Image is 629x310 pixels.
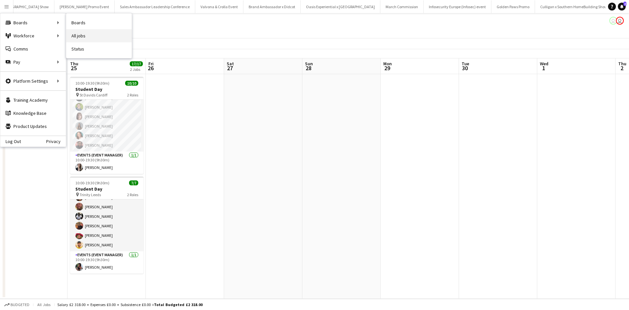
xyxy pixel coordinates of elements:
button: Culligan x Southern HomeBuilding Show 2025 [535,0,621,13]
a: Privacy [46,139,66,144]
h3: Student Day [70,186,143,192]
app-job-card: 10:00-19:30 (9h30m)7/7Student Day Trinity Leeds2 RolesBrand Ambassador6/610:00-19:30 (9h30m)[PERS... [70,176,143,274]
a: Status [66,42,132,55]
span: 2 [623,2,626,6]
span: 10:00-19:30 (9h30m) [75,180,109,185]
div: Platform Settings [0,74,66,88]
span: 30 [461,64,469,72]
app-card-role: [PERSON_NAME][PERSON_NAME][PERSON_NAME][PERSON_NAME][PERSON_NAME][PERSON_NAME][PERSON_NAME][PERSO... [70,53,143,152]
h3: Student Day [70,86,143,92]
span: 10/10 [125,81,138,86]
app-card-role: Events (Event Manager)1/110:00-19:30 (9h30m)[PERSON_NAME] [70,251,143,274]
app-card-role: Events (Event Manager)1/110:00-19:30 (9h30m)[PERSON_NAME] [70,152,143,174]
a: Knowledge Base [0,107,66,120]
span: 10:00-19:30 (9h30m) [75,81,109,86]
button: [PERSON_NAME] Promo Event [54,0,115,13]
span: Sun [305,61,313,67]
span: 28 [304,64,313,72]
span: Budgeted [10,302,29,307]
button: Budgeted [3,301,30,308]
span: 2 Roles [127,93,138,97]
div: Boards [0,16,66,29]
span: Wed [540,61,548,67]
div: Workforce [0,29,66,42]
button: March Commission [380,0,424,13]
div: Pay [0,55,66,69]
span: 17/17 [130,61,143,66]
a: All jobs [66,29,132,42]
div: 2 Jobs [130,67,143,72]
span: Sat [227,61,234,67]
a: 2 [618,3,626,10]
div: Salary £2 318.00 + Expenses £0.00 + Subsistence £0.00 = [57,302,202,307]
app-card-role: Brand Ambassador6/610:00-19:30 (9h30m)[PERSON_NAME][PERSON_NAME][PERSON_NAME][PERSON_NAME][PERSON... [70,181,143,251]
span: 27 [226,64,234,72]
a: Product Updates [0,120,66,133]
span: 29 [382,64,392,72]
button: Valvona & Crolla Event [195,0,243,13]
span: 1 [539,64,548,72]
button: Sales Ambassador Leadership Conference [115,0,195,13]
a: Training Academy [0,93,66,107]
button: Infosecurity Europe (Infosec) event [424,0,491,13]
span: Thu [70,61,78,67]
span: All jobs [36,302,52,307]
span: Thu [618,61,626,67]
span: Trinity Leeds [80,192,101,197]
span: 25 [69,64,78,72]
span: Tue [462,61,469,67]
span: 7/7 [129,180,138,185]
app-user-avatar: Joanne Milne [616,17,624,25]
button: Oasis Experiential x [GEOGRAPHIC_DATA] [301,0,380,13]
button: Golden Paws Promo [491,0,535,13]
span: 26 [147,64,154,72]
a: Boards [66,16,132,29]
app-user-avatar: Joanne Milne [609,17,617,25]
span: 2 [617,64,626,72]
span: Total Budgeted £2 318.00 [154,302,202,307]
span: Mon [383,61,392,67]
app-job-card: 10:00-19:30 (9h30m)10/10Student Day St Davids Cardiff2 Roles[PERSON_NAME][PERSON_NAME][PERSON_NAM... [70,77,143,174]
a: Comms [0,42,66,55]
span: 2 Roles [127,192,138,197]
span: St Davids Cardiff [80,93,107,97]
button: Brand Ambassador x Didcot [243,0,301,13]
span: Fri [148,61,154,67]
a: Log Out [0,139,21,144]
